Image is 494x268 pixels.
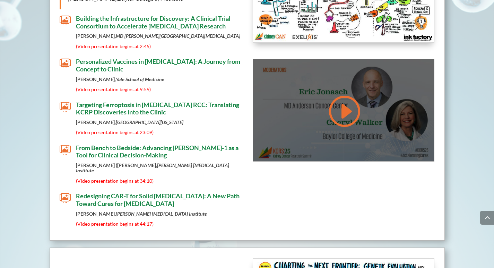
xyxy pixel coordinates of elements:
[76,178,154,184] span: (Video presentation begins at 34:10)
[76,192,240,207] span: Redesigning CAR-T for Solid [MEDICAL_DATA]: A New Path Toward Cures for [MEDICAL_DATA]
[76,119,183,125] strong: [PERSON_NAME],
[76,43,151,49] span: (Video presentation begins at 2:45)
[60,58,71,69] span: 
[76,101,239,116] span: Targeting Ferroptosis in [MEDICAL_DATA] RCC: Translating KCRP Discoveries into the Clinic
[116,76,164,82] em: Yale School of Medicine
[60,192,71,204] span: 
[116,33,240,39] em: MD [PERSON_NAME][GEOGRAPHIC_DATA][MEDICAL_DATA]
[76,221,154,227] span: (Video presentation begins at 44:17)
[76,162,229,173] strong: [PERSON_NAME] ([PERSON_NAME],
[76,144,239,159] span: From Bench to Bedside: Advancing [PERSON_NAME]-1 as a Tool for Clinical Decision-Making
[60,101,71,112] span: 
[116,119,183,125] em: [GEOGRAPHIC_DATA][US_STATE]
[76,15,231,30] span: Building the Infrastructure for Discovery: A Clinical Trial Consortium to Accelerate [MEDICAL_DAT...
[76,58,240,73] span: Personalized Vaccines in [MEDICAL_DATA]: A Journey from Concept to Clinic
[76,162,229,173] em: [PERSON_NAME] [MEDICAL_DATA] Institute
[116,211,207,217] em: [PERSON_NAME] [MEDICAL_DATA] Institute
[76,129,154,135] span: (Video presentation begins at 23:09)
[76,33,240,39] strong: [PERSON_NAME],
[76,76,164,82] strong: [PERSON_NAME],
[76,211,207,217] strong: [PERSON_NAME],
[60,15,71,26] span: 
[60,144,71,155] span: 
[76,86,151,92] span: (Video presentation begins at 9:59)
